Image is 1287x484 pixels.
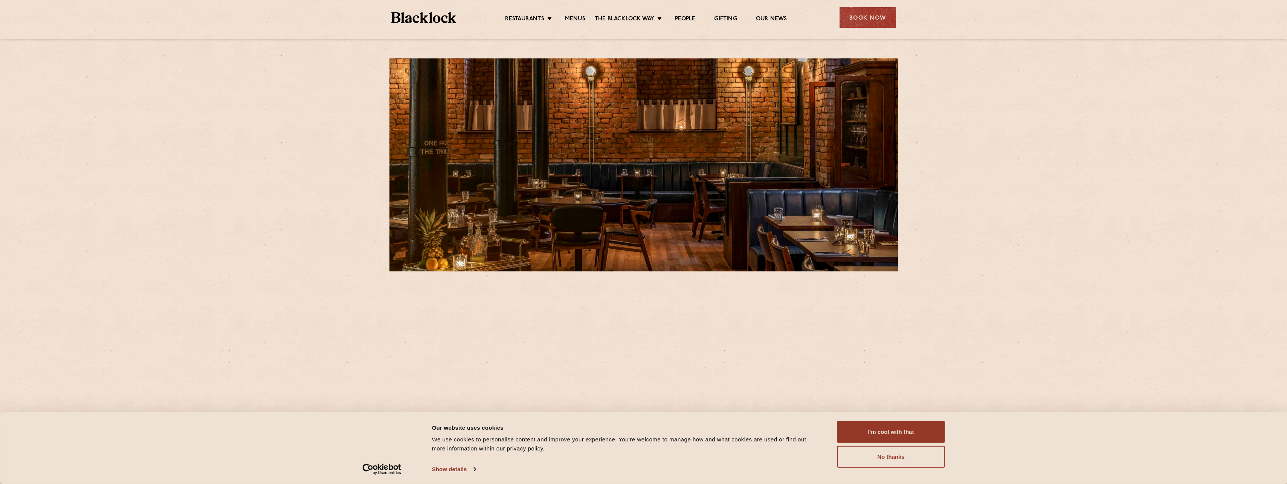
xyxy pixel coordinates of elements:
[840,7,896,28] div: Book Now
[595,15,654,24] a: The Blacklock Way
[837,421,945,443] button: I'm cool with that
[837,446,945,468] button: No thanks
[432,464,476,475] a: Show details
[432,435,820,453] div: We use cookies to personalise content and improve your experience. You're welcome to manage how a...
[391,12,456,23] img: BL_Textured_Logo-footer-cropped.svg
[756,15,787,24] a: Our News
[432,423,820,432] div: Our website uses cookies
[349,464,415,475] a: Usercentrics Cookiebot - opens in a new window
[505,15,544,24] a: Restaurants
[714,15,737,24] a: Gifting
[565,15,585,24] a: Menus
[675,15,695,24] a: People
